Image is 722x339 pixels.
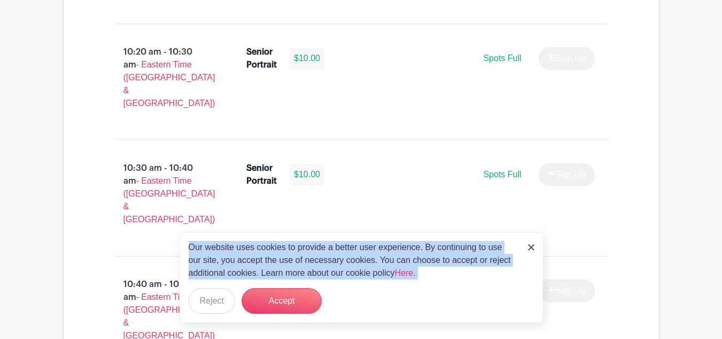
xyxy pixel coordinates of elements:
[246,162,277,187] div: Senior Portrait
[528,244,534,251] img: close_button-5f87c8562297e5c2d7936805f587ecaba9071eb48480494691a3f1689db116b3.svg
[290,164,324,185] div: $10.00
[483,54,521,63] span: Spots Full
[123,176,215,224] span: - Eastern Time ([GEOGRAPHIC_DATA] & [GEOGRAPHIC_DATA])
[395,268,414,277] a: Here
[483,170,521,179] span: Spots Full
[246,46,277,71] div: Senior Portrait
[290,48,324,69] div: $10.00
[123,60,215,108] span: - Eastern Time ([GEOGRAPHIC_DATA] & [GEOGRAPHIC_DATA])
[189,288,235,314] button: Reject
[98,41,230,114] p: 10:20 am - 10:30 am
[98,157,230,230] p: 10:30 am - 10:40 am
[189,241,517,280] p: Our website uses cookies to provide a better user experience. By continuing to use our site, you ...
[242,288,322,314] button: Accept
